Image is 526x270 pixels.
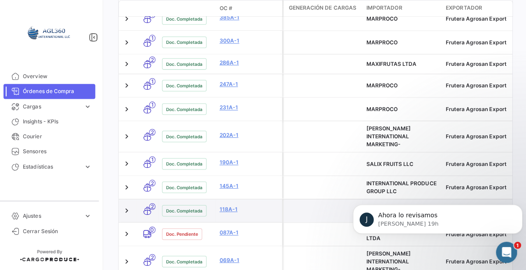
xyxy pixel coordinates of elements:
span: expand_more [87,162,95,169]
span: 2 [152,179,158,185]
a: 231A-1 [221,103,280,111]
span: expand_more [87,102,95,110]
datatable-header-cell: OC # [218,1,284,16]
span: 2 [152,202,158,209]
a: Expand/Collapse Row [125,81,134,90]
span: 2 [152,128,158,135]
a: Expand/Collapse Row [125,182,134,191]
span: Órdenes de Compra [26,87,95,95]
p: [PERSON_NAME] 👋 [18,62,158,77]
span: 1 [152,155,158,162]
span: MARPROCO [367,39,398,45]
span: Doc. Completada [168,60,205,67]
span: Courier [26,132,95,140]
span: Estadísticas [26,162,83,169]
a: Expand/Collapse Row [125,158,134,167]
datatable-header-cell: Importador [364,0,443,16]
span: Cerrar Sesión [26,226,95,234]
span: Importador [367,4,403,12]
span: Doc. Completada [168,159,205,166]
a: Insights - KPIs [7,113,98,128]
span: Frutera Agrosan Export [446,15,507,22]
span: Generación de cargas [290,4,357,12]
a: Expand/Collapse Row [125,38,134,47]
img: logo [18,19,90,29]
a: Expand/Collapse Row [125,59,134,68]
datatable-header-cell: Estado Doc. [161,5,218,12]
a: 286A-1 [221,58,280,66]
span: Frutera Agrosan Export [446,256,507,263]
span: 1 [152,101,158,108]
span: Mensajes [117,211,146,217]
span: Cargas [26,102,83,110]
datatable-header-cell: Generación de cargas [285,0,364,16]
p: ¿Cómo podemos ayudarte? [18,77,158,107]
span: Doc. Completada [168,132,205,139]
a: 190A-1 [221,158,280,166]
span: Frutera Agrosan Export [446,159,507,166]
span: Frutera Agrosan Export [446,82,507,88]
a: 145A-1 [221,181,280,189]
span: 0 [152,225,158,232]
a: 385A-1 [221,14,280,22]
span: Ajustes [26,211,83,219]
span: OC # [221,4,234,12]
span: Exportador [446,4,482,12]
span: Doc. Completada [168,183,205,190]
span: Insights - KPIs [26,117,95,125]
iframe: Intercom notifications mensaje [351,185,526,246]
a: 087A-1 [221,227,280,235]
span: GIUMARRA INTERNATIONAL MARKETING- [367,124,412,147]
a: 069A-1 [221,255,280,263]
a: 118A-1 [221,204,280,212]
a: Courier [7,128,98,143]
div: No se pudieron cargar las aplicaciones. [9,118,167,131]
span: Frutera Agrosan Export [446,39,507,45]
datatable-header-cell: Modo de Transporte [139,5,161,12]
a: Expand/Collapse Row [125,104,134,113]
a: Overview [7,68,98,83]
span: Doc. Completada [168,256,205,263]
span: MAXIFRUTAS LTDA [367,60,417,67]
a: Expand/Collapse Row [125,131,134,140]
span: 2 [152,56,158,63]
span: Doc. Completada [168,82,205,89]
span: 1 [514,240,521,247]
iframe: Intercom live chat [496,240,517,261]
button: Mensajes [88,189,175,224]
a: Expand/Collapse Row [125,205,134,214]
span: MARPROCO [367,82,398,88]
span: Doc. Completada [168,105,205,112]
span: Doc. Completada [168,15,205,22]
a: Expand/Collapse Row [125,14,134,23]
span: Frutera Agrosan Export [446,105,507,112]
span: Frutera Agrosan Export [446,183,507,189]
span: INTERNATIONAL PRODUCE GROUP LLC [367,179,437,193]
a: 247A-1 [221,80,280,88]
span: Sensores [26,147,95,155]
a: Expand/Collapse Row [125,256,134,264]
span: Frutera Agrosan Export [446,60,507,67]
span: 1 [152,78,158,84]
span: MARPROCO [367,15,398,22]
span: expand_more [87,211,95,219]
a: Órdenes de Compra [7,83,98,98]
span: Doc. Pendiente [168,229,200,236]
span: 1 [152,35,158,41]
span: Frutera Agrosan Export [446,132,507,139]
a: 300A-1 [221,37,280,45]
span: MARPROCO [367,105,398,112]
span: 2 [152,252,158,259]
span: Overview [26,72,95,80]
img: 64a6efb6-309f-488a-b1f1-3442125ebd42.png [31,11,75,54]
div: Cerrar [151,14,167,30]
a: Expand/Collapse Row [125,228,134,237]
span: Inicio [35,211,53,217]
a: Sensores [7,143,98,158]
span: SALIX FRUITS LLC [367,159,414,166]
a: 202A-1 [221,130,280,138]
